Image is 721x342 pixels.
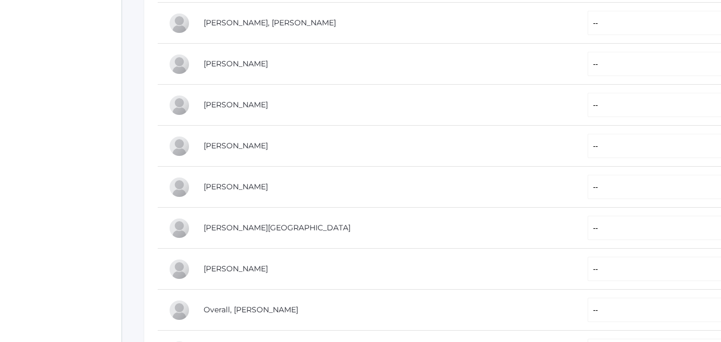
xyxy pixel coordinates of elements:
div: Chase Farnes [169,94,190,116]
a: [PERSON_NAME] [204,182,268,191]
div: Presley Davenport [169,12,190,34]
a: [PERSON_NAME] [204,100,268,110]
div: Rachel Hayton [169,135,190,157]
div: Chris Overall [169,299,190,321]
div: Shelby Hill [169,217,190,239]
a: Overall, [PERSON_NAME] [204,305,298,314]
div: Marissa Myers [169,258,190,280]
div: Raelyn Hazen [169,176,190,198]
a: [PERSON_NAME], [PERSON_NAME] [204,18,336,28]
a: [PERSON_NAME][GEOGRAPHIC_DATA] [204,223,351,232]
div: Levi Erner [169,53,190,75]
a: [PERSON_NAME] [204,59,268,69]
a: [PERSON_NAME] [204,264,268,273]
a: [PERSON_NAME] [204,141,268,151]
